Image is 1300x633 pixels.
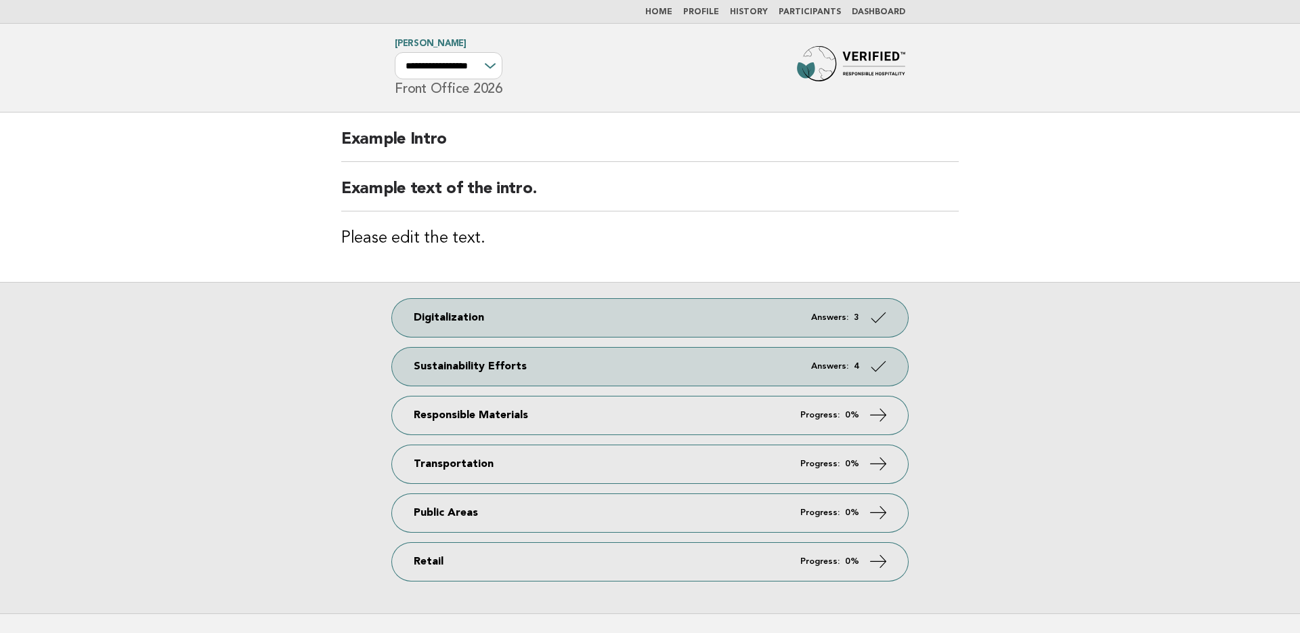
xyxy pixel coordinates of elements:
[854,362,859,371] strong: 4
[779,8,841,16] a: Participants
[392,445,908,483] a: Transportation Progress: 0%
[854,313,859,322] strong: 3
[800,508,840,517] em: Progress:
[845,508,859,517] strong: 0%
[800,557,840,566] em: Progress:
[395,40,502,96] h1: Front Office 2026
[845,460,859,468] strong: 0%
[811,313,848,322] em: Answers:
[683,8,719,16] a: Profile
[392,299,908,337] a: Digitalization Answers: 3
[845,557,859,566] strong: 0%
[800,411,840,420] em: Progress:
[341,178,959,211] h2: Example text of the intro.
[797,46,905,89] img: Forbes Travel Guide
[852,8,905,16] a: Dashboard
[341,129,959,162] h2: Example Intro
[845,411,859,420] strong: 0%
[392,348,908,386] a: Sustainability Efforts Answers: 4
[395,39,467,48] a: [PERSON_NAME]
[392,396,908,434] a: Responsible Materials Progress: 0%
[730,8,768,16] a: History
[645,8,672,16] a: Home
[392,494,908,532] a: Public Areas Progress: 0%
[392,543,908,581] a: Retail Progress: 0%
[811,362,848,371] em: Answers:
[800,460,840,468] em: Progress:
[341,228,959,249] h3: Please edit the text.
